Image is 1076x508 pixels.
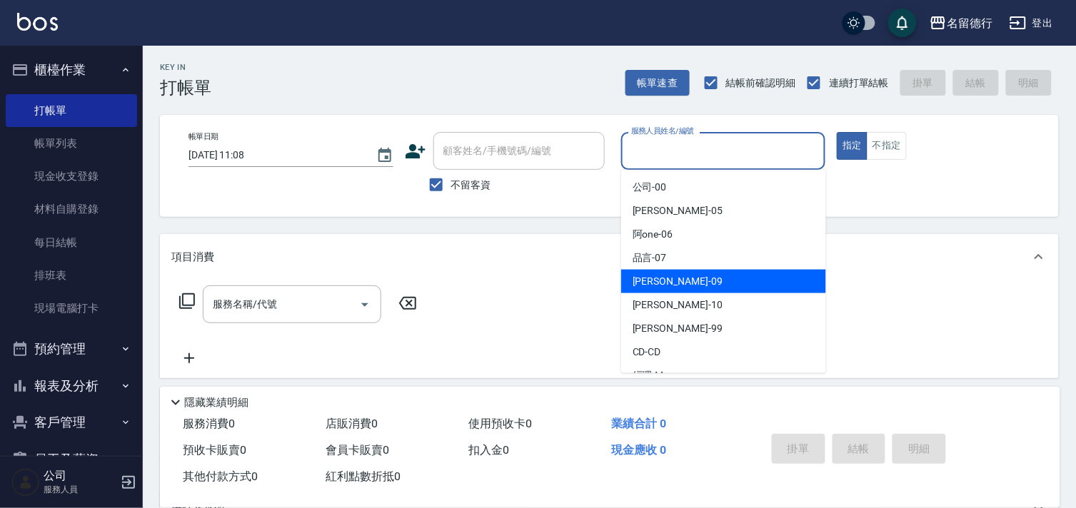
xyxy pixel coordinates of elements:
[633,345,661,360] span: CD -CD
[326,417,378,430] span: 店販消費 0
[468,417,532,430] span: 使用預收卡 0
[633,203,723,218] span: [PERSON_NAME] -05
[368,138,402,173] button: Choose date, selected date is 2025-09-06
[829,76,889,91] span: 連續打單結帳
[633,298,723,313] span: [PERSON_NAME] -10
[6,259,137,292] a: 排班表
[6,226,137,259] a: 每日結帳
[947,14,992,32] div: 名留德行
[924,9,998,38] button: 名留德行
[6,292,137,325] a: 現場電腦打卡
[6,127,137,160] a: 帳單列表
[451,178,491,193] span: 不留客資
[625,70,690,96] button: 帳單速查
[726,76,796,91] span: 結帳前確認明細
[631,126,694,136] label: 服務人員姓名/編號
[1004,10,1059,36] button: 登出
[11,468,40,497] img: Person
[611,417,666,430] span: 業績合計 0
[44,469,116,483] h5: 公司
[6,51,137,88] button: 櫃檯作業
[326,443,389,457] span: 會員卡販賣 0
[17,13,58,31] img: Logo
[326,469,401,483] span: 紅利點數折抵 0
[633,227,673,242] span: 阿one -06
[6,193,137,225] a: 材料自購登錄
[353,293,376,316] button: Open
[160,63,211,72] h2: Key In
[888,9,917,37] button: save
[183,443,246,457] span: 預收卡販賣 0
[188,143,362,167] input: YYYY/MM/DD hh:mm
[6,160,137,193] a: 現金收支登錄
[633,180,667,195] span: 公司 -00
[160,78,211,98] h3: 打帳單
[6,441,137,478] button: 員工及薪資
[183,417,235,430] span: 服務消費 0
[633,274,723,289] span: [PERSON_NAME] -09
[6,404,137,441] button: 客戶管理
[183,469,258,483] span: 其他付款方式 0
[6,367,137,405] button: 報表及分析
[633,368,664,383] span: 經理 -M
[6,330,137,367] button: 預約管理
[837,132,868,160] button: 指定
[6,94,137,127] a: 打帳單
[468,443,509,457] span: 扣入金 0
[171,250,214,265] p: 項目消費
[44,483,116,496] p: 服務人員
[188,131,218,142] label: 帳單日期
[160,234,1059,280] div: 項目消費
[633,321,723,336] span: [PERSON_NAME] -99
[184,395,248,410] p: 隱藏業績明細
[611,443,666,457] span: 現金應收 0
[633,250,667,265] span: 品言 -07
[867,132,907,160] button: 不指定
